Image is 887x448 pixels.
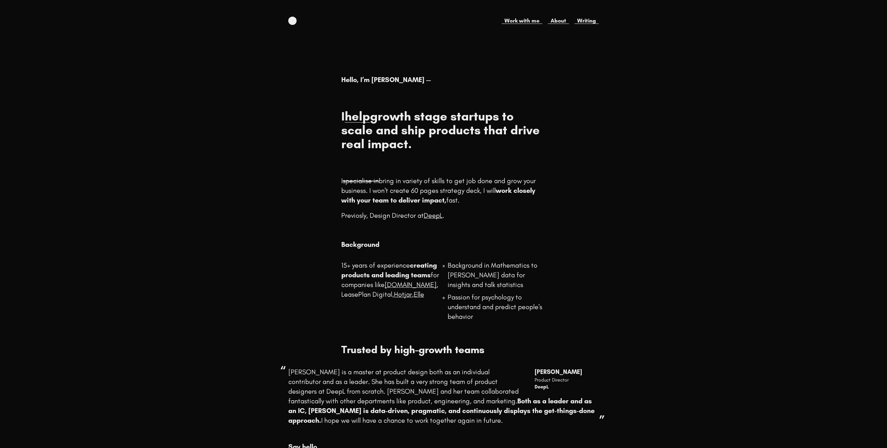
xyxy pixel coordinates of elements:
[341,343,545,356] h3: Trusted by high-growth teams
[394,290,412,298] a: Hotjar
[341,260,439,330] div: 15+ years of experience for companies like , , ,
[574,17,599,25] a: Writing
[341,176,545,205] p: I bring in variety of skills to get job done and grow your business. I won't create 60 pages stra...
[548,17,569,25] a: About
[414,290,424,298] a: Elle
[343,177,379,185] s: specialise in
[288,367,599,425] p: [PERSON_NAME] is a master at product design both as an individual contributor and as a leader. Sh...
[288,397,595,424] b: Both as a leader and as an IC, [PERSON_NAME] is data-driven, pragmatic, and continuously displays...
[448,260,546,289] p: Background in Mathematics to [PERSON_NAME] data for insights and talk statistics
[341,210,545,220] p: Previosly, Design Director at .
[341,109,545,151] h1: I growth stage startups to scale and ship products that drive real impact.
[448,292,546,321] p: Passion for psychology to understand and predict people's behavior
[424,211,442,219] a: DeepL
[341,75,545,84] h2: Hello, I’m [PERSON_NAME] —
[385,280,437,289] a: [DOMAIN_NAME]
[502,17,542,25] a: Work with me
[341,290,392,298] a: LeasePlan Digital
[345,109,370,124] a: help
[341,240,599,249] h3: Background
